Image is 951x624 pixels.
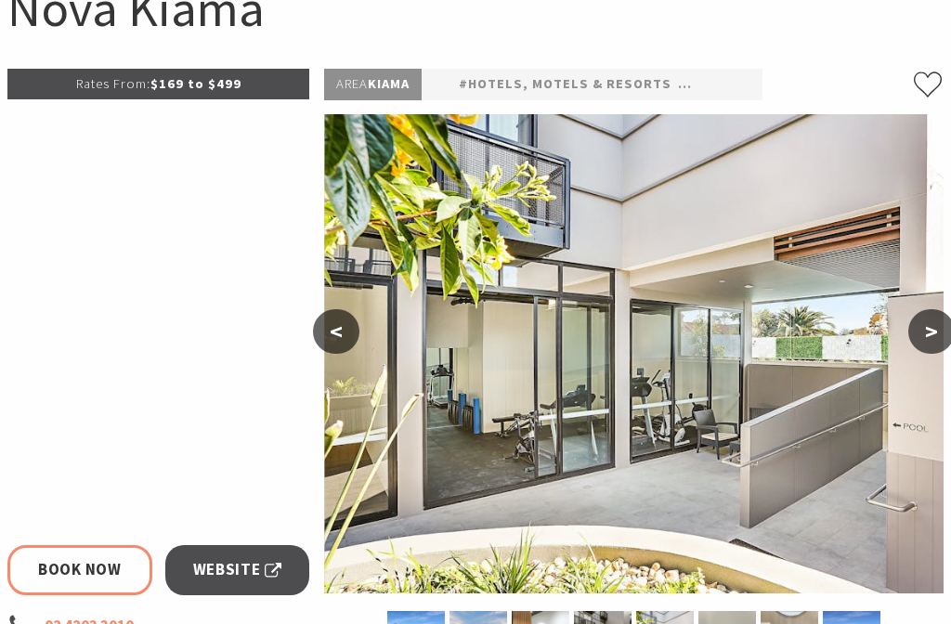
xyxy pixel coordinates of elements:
[76,75,150,92] span: Rates From:
[193,557,282,582] span: Website
[459,73,671,96] a: #Hotels, Motels & Resorts
[313,309,359,354] button: <
[165,545,310,594] a: Website
[336,75,368,92] span: Area
[324,114,944,593] img: Courtyard
[324,69,422,100] p: Kiama
[678,73,803,96] a: #Self Contained
[7,69,309,99] p: $169 to $499
[7,545,152,594] a: Book Now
